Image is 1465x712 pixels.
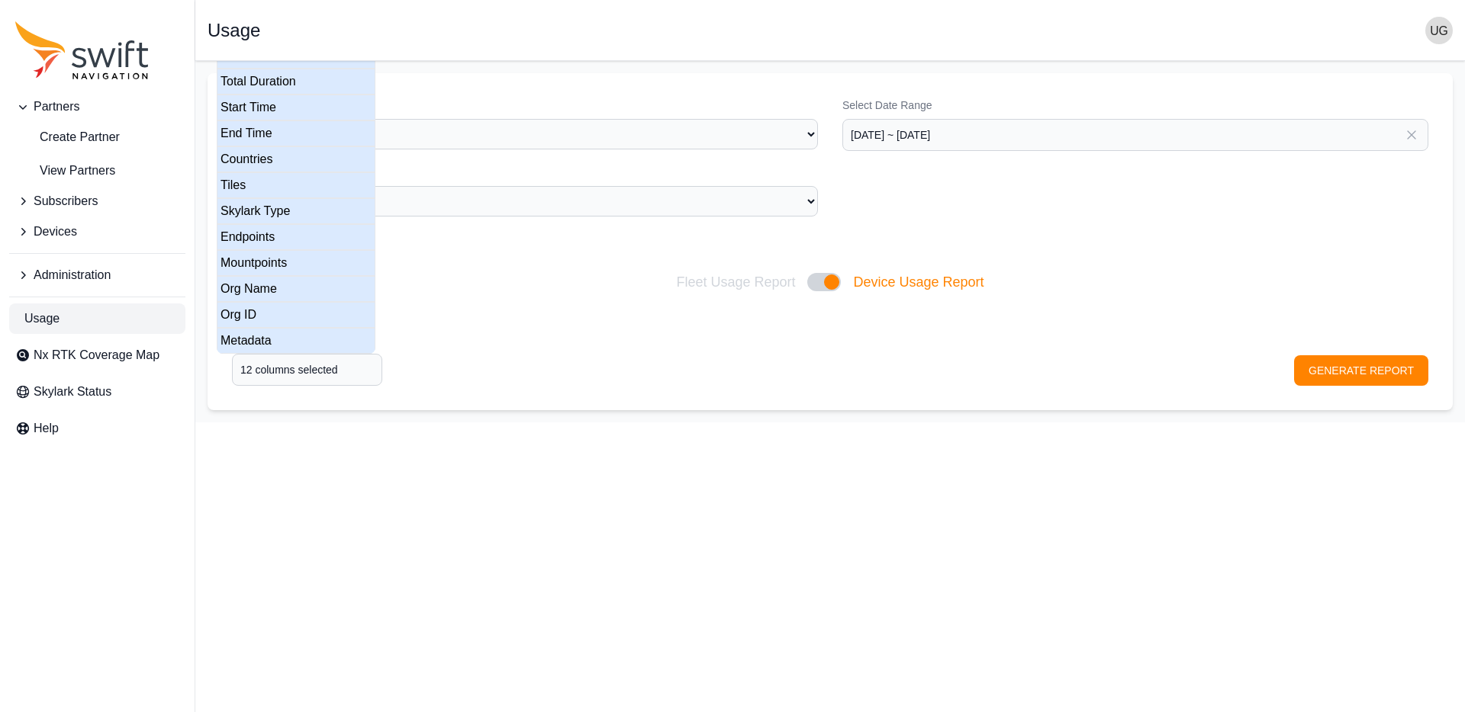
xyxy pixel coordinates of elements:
[217,43,375,69] div: Number of Sessions
[217,69,375,95] div: Total Duration
[217,250,375,276] div: Mountpoints
[217,328,375,354] div: Metadata
[217,276,375,302] div: Org Name
[217,120,375,146] div: End Time
[217,198,375,224] div: Skylark Type
[217,95,375,120] div: Start Time
[217,146,375,172] div: Countries
[217,224,375,250] div: Endpoints
[217,302,375,328] div: Org ID
[217,17,375,43] div: Account ID
[217,172,375,198] div: Tiles
[232,354,382,386] input: option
